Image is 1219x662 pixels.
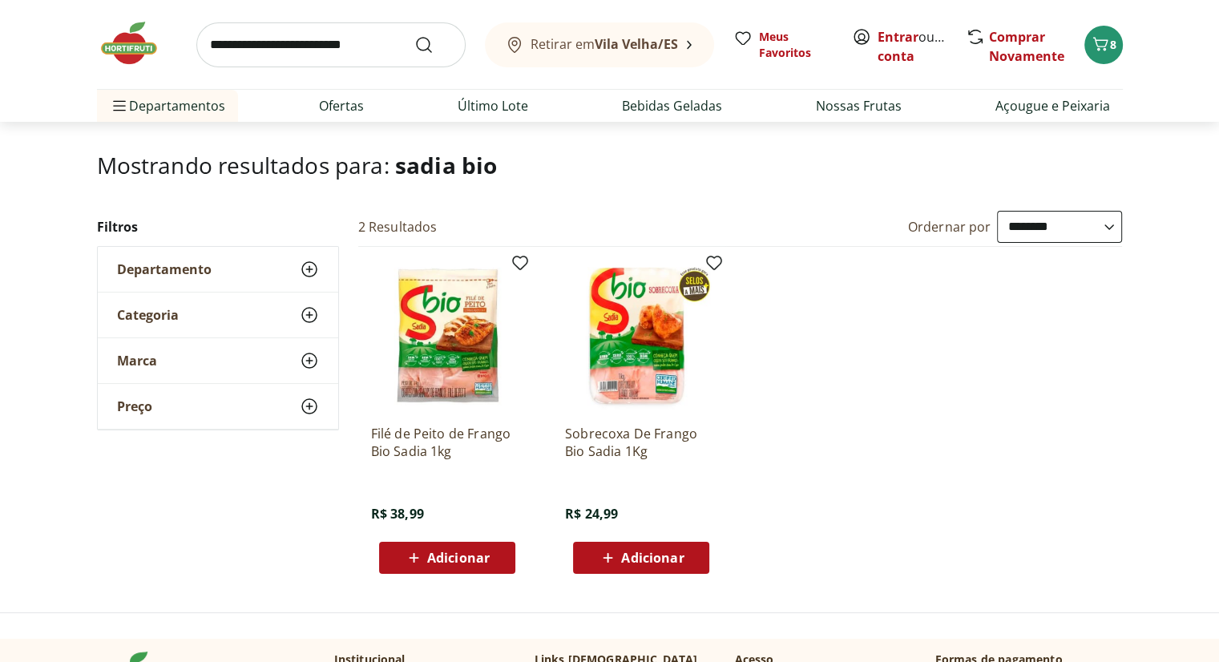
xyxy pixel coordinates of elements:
a: Filé de Peito de Frango Bio Sadia 1kg [371,425,523,460]
span: Marca [117,353,157,369]
a: Nossas Frutas [816,96,902,115]
a: Comprar Novamente [989,28,1064,65]
span: ou [878,27,949,66]
img: Filé de Peito de Frango Bio Sadia 1kg [371,260,523,412]
span: Departamento [117,261,212,277]
button: Adicionar [573,542,709,574]
a: Meus Favoritos [733,29,833,61]
button: Preço [98,384,338,429]
button: Adicionar [379,542,515,574]
span: Categoria [117,307,179,323]
input: search [196,22,466,67]
span: Adicionar [621,551,684,564]
b: Vila Velha/ES [595,35,678,53]
a: Entrar [878,28,918,46]
button: Menu [110,87,129,125]
button: Retirar emVila Velha/ES [485,22,714,67]
h1: Mostrando resultados para: [97,152,1123,178]
a: Sobrecoxa De Frango Bio Sadia 1Kg [565,425,717,460]
button: Marca [98,338,338,383]
button: Submit Search [414,35,453,54]
a: Ofertas [319,96,364,115]
a: Açougue e Peixaria [995,96,1110,115]
a: Último Lote [458,96,528,115]
h2: 2 Resultados [358,218,438,236]
span: Retirar em [531,37,678,51]
button: Departamento [98,247,338,292]
a: Criar conta [878,28,966,65]
span: 8 [1110,37,1116,52]
span: Preço [117,398,152,414]
img: Sobrecoxa De Frango Bio Sadia 1Kg [565,260,717,412]
label: Ordernar por [908,218,991,236]
a: Bebidas Geladas [622,96,722,115]
button: Carrinho [1084,26,1123,64]
button: Categoria [98,293,338,337]
span: R$ 38,99 [371,505,424,523]
span: Meus Favoritos [759,29,833,61]
h2: Filtros [97,211,339,243]
span: sadia bio [395,150,497,180]
img: Hortifruti [97,19,177,67]
span: Departamentos [110,87,225,125]
span: Adicionar [427,551,490,564]
span: R$ 24,99 [565,505,618,523]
